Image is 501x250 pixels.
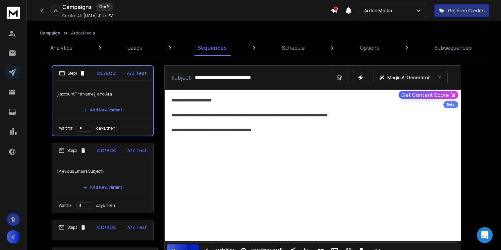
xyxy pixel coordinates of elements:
p: CC/BCC [96,70,116,77]
div: Open Intercom Messenger [477,227,493,243]
button: Add New Variant [78,181,128,194]
button: Get Free Credits [434,4,489,17]
li: Step1CC/BCCA/Z Test{{accountFirstName}} and AraAdd New VariantWait fordays, then [52,65,154,136]
p: Wait for [59,126,73,131]
button: V [7,230,20,243]
div: Step 2 [59,148,86,154]
p: days, then [96,126,115,131]
h1: Campaigns [62,3,92,11]
p: Options [360,44,379,52]
p: Get Free Credits [448,7,485,14]
p: days, then [96,203,115,208]
p: A/Z Test [127,70,146,77]
p: Ardos Media [364,7,395,14]
p: <Previous Email's Subject> [56,162,149,181]
button: Get Content Score [399,91,458,99]
p: Subject: [171,74,192,82]
p: Schedule [282,44,305,52]
p: Analytics [50,44,73,52]
img: logo [7,7,20,19]
a: Leads [124,40,146,56]
div: Step 3 [59,224,86,230]
p: A/Z Test [127,224,147,231]
a: Schedule [278,40,309,56]
p: Created At: [62,13,82,19]
p: A/Z Test [127,147,147,154]
p: Leads [128,44,142,52]
p: Wait for [59,203,72,208]
p: Sequences [197,44,227,52]
button: Magic AI Generator [373,71,448,84]
a: Analytics [46,40,77,56]
a: Options [356,40,383,56]
a: Subsequences [430,40,476,56]
p: Ardos Media [71,31,95,36]
a: Sequences [194,40,231,56]
p: CC/BCC [97,147,117,154]
p: {{accountFirstName}} and Ara [56,85,149,103]
p: Subsequences [434,44,472,52]
p: CC/BCC [97,224,117,231]
p: [DATE] 01:27 PM [83,13,113,18]
div: Beta [443,101,458,108]
p: 0 % [54,9,58,13]
button: Add New Variant [78,103,128,117]
p: Magic AI Generator [387,74,430,81]
button: Campaign [40,31,60,36]
div: Draft [96,3,113,11]
li: Step2CC/BCCA/Z Test<Previous Email's Subject>Add New VariantWait fordays, then [52,143,154,213]
div: Step 1 [59,70,85,76]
